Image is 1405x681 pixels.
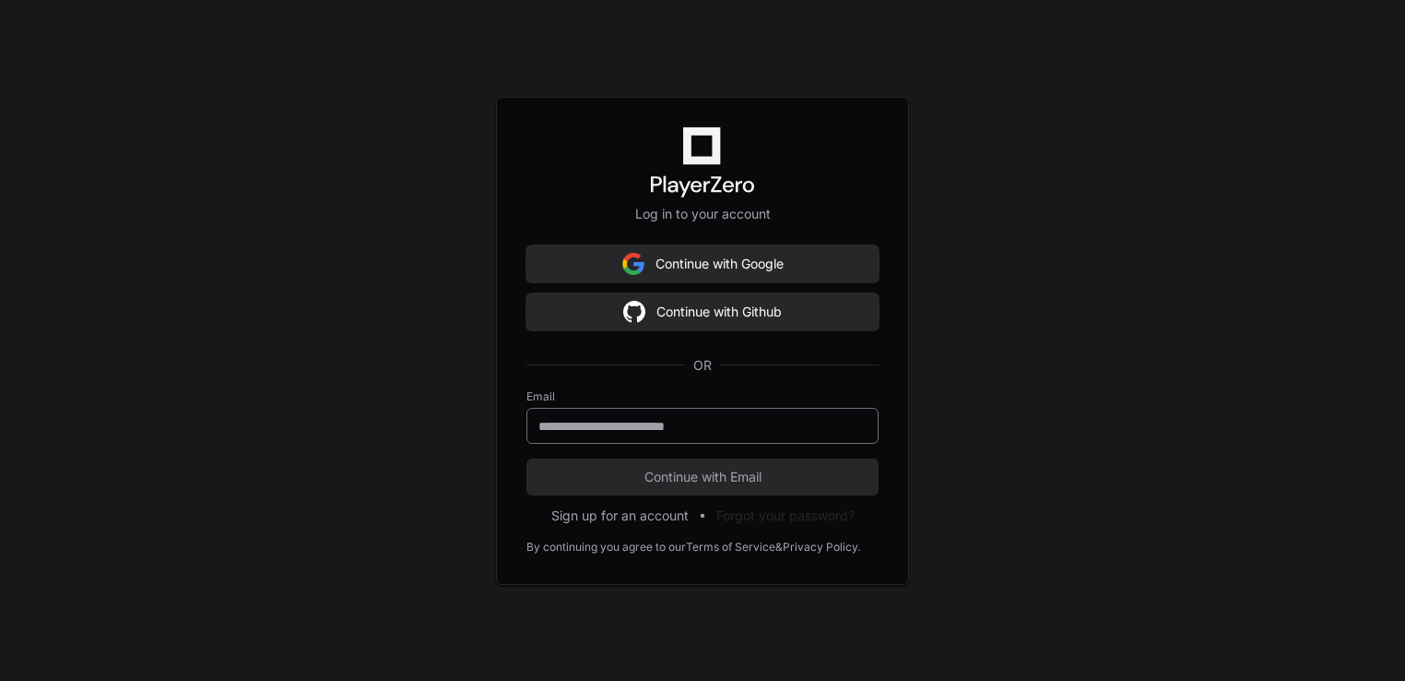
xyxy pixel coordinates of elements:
[526,459,879,496] button: Continue with Email
[686,540,775,555] a: Terms of Service
[526,245,879,282] button: Continue with Google
[716,507,855,525] button: Forgot your password?
[526,540,686,555] div: By continuing you agree to our
[622,245,644,282] img: Sign in with google
[775,540,783,555] div: &
[526,293,879,330] button: Continue with Github
[783,540,860,555] a: Privacy Policy.
[526,389,879,404] label: Email
[526,468,879,486] span: Continue with Email
[526,205,879,223] p: Log in to your account
[551,507,689,525] button: Sign up for an account
[686,356,719,375] span: OR
[623,293,645,330] img: Sign in with google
